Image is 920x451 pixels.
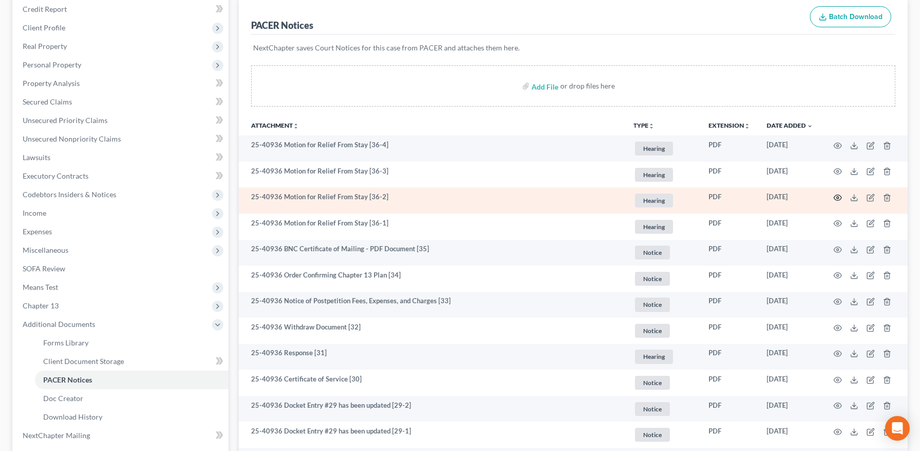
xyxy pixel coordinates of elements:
div: Open Intercom Messenger [885,416,910,441]
div: or drop files here [560,81,615,91]
td: 25-40936 Motion for Relief From Stay [36-1] [239,214,625,240]
td: PDF [700,214,758,240]
a: Notice [633,296,692,313]
button: TYPEunfold_more [633,123,654,129]
a: Unsecured Priority Claims [14,111,228,130]
button: Batch Download [810,6,891,28]
span: Hearing [635,194,673,207]
a: Lawsuits [14,148,228,167]
span: Forms Library [43,338,89,347]
span: Unsecured Priority Claims [23,116,108,125]
a: Hearing [633,192,692,209]
span: Executory Contracts [23,171,89,180]
a: Notice [633,401,692,418]
span: Secured Claims [23,97,72,106]
span: Notice [635,402,670,416]
td: 25-40936 Order Confirming Chapter 13 Plan [34] [239,266,625,292]
td: [DATE] [758,162,821,188]
a: Hearing [633,166,692,183]
a: Doc Creator [35,389,228,408]
span: Property Analysis [23,79,80,88]
span: Expenses [23,227,52,236]
td: 25-40936 Docket Entry #29 has been updated [29-2] [239,396,625,422]
td: [DATE] [758,370,821,396]
a: Forms Library [35,334,228,352]
span: Client Profile [23,23,65,32]
a: Extensionunfold_more [709,122,750,129]
td: PDF [700,370,758,396]
td: PDF [700,266,758,292]
span: Lawsuits [23,153,50,162]
span: Notice [635,376,670,390]
td: [DATE] [758,266,821,292]
td: [DATE] [758,344,821,370]
i: unfold_more [744,123,750,129]
span: Credit Report [23,5,67,13]
span: NextChapter Mailing [23,431,90,440]
td: PDF [700,422,758,448]
span: Notice [635,272,670,286]
td: 25-40936 Motion for Relief From Stay [36-2] [239,187,625,214]
span: Unsecured Nonpriority Claims [23,134,121,143]
span: Batch Download [829,12,882,21]
a: SOFA Review [14,259,228,278]
td: 25-40936 BNC Certificate of Mailing - PDF Document [35] [239,240,625,266]
i: expand_more [807,123,813,129]
span: Chapter 13 [23,301,59,310]
span: Notice [635,246,670,259]
td: PDF [700,240,758,266]
td: PDF [700,344,758,370]
a: Client Document Storage [35,352,228,371]
td: PDF [700,292,758,318]
td: [DATE] [758,292,821,318]
td: PDF [700,135,758,162]
a: Executory Contracts [14,167,228,185]
td: [DATE] [758,422,821,448]
span: Client Document Storage [43,357,124,366]
span: PACER Notices [43,375,92,384]
span: Hearing [635,350,673,363]
td: 25-40936 Response [31] [239,344,625,370]
span: Doc Creator [43,394,83,403]
a: Attachmentunfold_more [251,122,299,129]
td: 25-40936 Notice of Postpetition Fees, Expenses, and Charges [33] [239,292,625,318]
a: Date Added expand_more [767,122,813,129]
a: Property Analysis [14,74,228,93]
td: PDF [700,162,758,188]
span: Download History [43,412,102,421]
a: Notice [633,270,692,287]
span: Hearing [635,220,673,234]
td: PDF [700,396,758,422]
a: PACER Notices [35,371,228,389]
a: Unsecured Nonpriority Claims [14,130,228,148]
p: NextChapter saves Court Notices for this case from PACER and attaches them here. [253,43,893,53]
td: [DATE] [758,135,821,162]
div: PACER Notices [251,19,313,31]
a: Hearing [633,348,692,365]
a: Notice [633,426,692,443]
a: NextChapter Mailing [14,426,228,445]
span: Means Test [23,283,58,291]
td: [DATE] [758,318,821,344]
a: Download History [35,408,228,426]
td: 25-40936 Certificate of Service [30] [239,370,625,396]
span: Additional Documents [23,320,95,328]
td: [DATE] [758,396,821,422]
a: Notice [633,374,692,391]
td: PDF [700,318,758,344]
td: [DATE] [758,240,821,266]
span: SOFA Review [23,264,65,273]
i: unfold_more [648,123,654,129]
a: Secured Claims [14,93,228,111]
span: Personal Property [23,60,81,69]
span: Income [23,209,46,217]
a: Hearing [633,218,692,235]
td: 25-40936 Motion for Relief From Stay [36-4] [239,135,625,162]
td: 25-40936 Motion for Relief From Stay [36-3] [239,162,625,188]
span: Notice [635,298,670,311]
span: Codebtors Insiders & Notices [23,190,116,199]
a: Hearing [633,140,692,157]
td: PDF [700,187,758,214]
span: Real Property [23,42,67,50]
td: [DATE] [758,187,821,214]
